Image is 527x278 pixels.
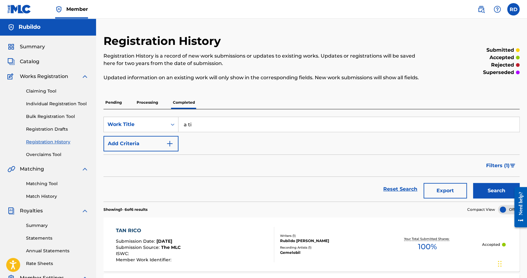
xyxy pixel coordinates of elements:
a: Summary [26,222,89,229]
a: Match History [26,193,89,200]
p: Accepted [482,242,500,247]
img: Matching [7,165,15,173]
a: Statements [26,235,89,241]
div: Rubildo [PERSON_NAME] [280,238,373,244]
a: Claiming Tool [26,88,89,94]
img: search [477,6,485,13]
a: TAN RICOSubmission Date:[DATE]Submission Source:The MLCISWC:Member Work Identifier:Writers (1)Rub... [103,217,520,271]
a: Public Search [475,3,487,15]
a: Registration History [26,139,89,145]
p: Registration History is a record of new work submissions or updates to existing works. Updates or... [103,52,424,67]
img: Accounts [7,24,15,31]
div: User Menu [507,3,520,15]
form: Search Form [103,117,520,202]
span: [DATE] [156,238,172,244]
a: Individual Registration Tool [26,101,89,107]
p: Your Total Submitted Shares: [404,237,451,241]
img: Works Registration [7,73,15,80]
p: Processing [135,96,160,109]
a: CatalogCatalog [7,58,39,65]
p: Showing 1 - 6 of 6 results [103,207,147,212]
span: Compact View [467,207,495,212]
span: Member Work Identifier : [116,257,173,263]
span: Submission Source : [116,245,161,250]
div: Gemelobil [280,250,373,255]
span: Submission Date : [116,238,156,244]
button: Add Criteria [103,136,178,151]
button: Filters (1) [482,158,520,173]
img: expand [81,165,89,173]
span: Member [66,6,88,13]
a: Registration Drafts [26,126,89,132]
h2: Registration History [103,34,224,48]
a: Bulk Registration Tool [26,113,89,120]
span: ISWC : [116,251,130,256]
div: Widget de chat [496,248,527,278]
img: Top Rightsholder [55,6,63,13]
a: Overclaims Tool [26,151,89,158]
button: Search [473,183,520,198]
img: Royalties [7,207,15,215]
img: filter [510,164,515,167]
p: submitted [486,46,514,54]
img: expand [81,207,89,215]
iframe: Resource Center [510,182,527,232]
div: Recording Artists ( 1 ) [280,245,373,250]
h5: Rubildo [19,24,41,31]
div: TAN RICO [116,227,181,234]
img: help [494,6,501,13]
p: accepted [490,54,514,61]
a: SummarySummary [7,43,45,50]
p: superseded [483,69,514,76]
a: Reset Search [380,182,420,196]
img: Catalog [7,58,15,65]
iframe: Chat Widget [496,248,527,278]
div: Help [491,3,503,15]
img: 9d2ae6d4665cec9f34b9.svg [166,140,173,147]
span: Matching [20,165,44,173]
img: MLC Logo [7,5,31,14]
button: Export [424,183,467,198]
div: Arrastrar [498,254,502,273]
p: Completed [171,96,197,109]
span: Royalties [20,207,43,215]
p: Updated information on an existing work will only show in the corresponding fields. New work subm... [103,74,424,81]
span: Works Registration [20,73,68,80]
p: Pending [103,96,124,109]
a: Annual Statements [26,248,89,254]
span: Catalog [20,58,39,65]
div: Writers ( 1 ) [280,233,373,238]
span: The MLC [161,245,181,250]
div: Work Title [108,121,163,128]
a: Rate Sheets [26,260,89,267]
span: Summary [20,43,45,50]
p: rejected [491,61,514,69]
span: Filters ( 1 ) [486,162,510,169]
span: 100 % [418,241,437,252]
img: Summary [7,43,15,50]
a: Matching Tool [26,180,89,187]
img: expand [81,73,89,80]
